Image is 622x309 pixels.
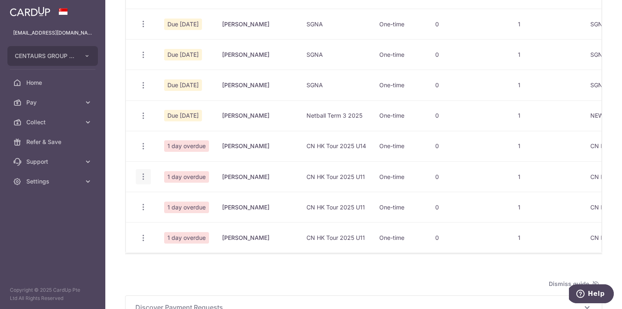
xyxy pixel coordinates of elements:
[26,118,81,126] span: Collect
[511,70,584,100] td: 1
[429,39,511,70] td: 0
[164,171,209,183] span: 1 day overdue
[429,100,511,131] td: 0
[300,192,373,222] td: CN HK Tour 2025 U11
[511,100,584,131] td: 1
[300,131,373,161] td: CN HK Tour 2025 U14
[216,131,300,161] td: [PERSON_NAME]
[429,131,511,161] td: 0
[19,6,36,13] span: Help
[511,222,584,253] td: 1
[300,39,373,70] td: SGNA
[13,29,92,37] p: [EMAIL_ADDRESS][DOMAIN_NAME]
[26,158,81,166] span: Support
[216,100,300,131] td: [PERSON_NAME]
[511,161,584,192] td: 1
[300,222,373,253] td: CN HK Tour 2025 U11
[429,222,511,253] td: 0
[164,110,202,121] span: Due [DATE]
[26,79,81,87] span: Home
[164,232,209,244] span: 1 day overdue
[216,222,300,253] td: [PERSON_NAME]
[216,70,300,100] td: [PERSON_NAME]
[164,202,209,213] span: 1 day overdue
[216,39,300,70] td: [PERSON_NAME]
[7,46,98,66] button: CENTAURS GROUP PRIVATE LIMITED
[164,79,202,91] span: Due [DATE]
[373,9,429,39] td: One-time
[373,70,429,100] td: One-time
[511,39,584,70] td: 1
[216,9,300,39] td: [PERSON_NAME]
[373,131,429,161] td: One-time
[300,161,373,192] td: CN HK Tour 2025 U11
[164,49,202,60] span: Due [DATE]
[300,100,373,131] td: Netball Term 3 2025
[429,9,511,39] td: 0
[373,192,429,222] td: One-time
[373,161,429,192] td: One-time
[300,9,373,39] td: SGNA
[429,70,511,100] td: 0
[26,177,81,186] span: Settings
[216,161,300,192] td: [PERSON_NAME]
[373,222,429,253] td: One-time
[511,131,584,161] td: 1
[164,140,209,152] span: 1 day overdue
[26,138,81,146] span: Refer & Save
[216,192,300,222] td: [PERSON_NAME]
[300,70,373,100] td: SGNA
[429,161,511,192] td: 0
[569,284,614,305] iframe: Opens a widget where you can find more information
[429,192,511,222] td: 0
[373,100,429,131] td: One-time
[15,52,76,60] span: CENTAURS GROUP PRIVATE LIMITED
[26,98,81,107] span: Pay
[373,39,429,70] td: One-time
[511,192,584,222] td: 1
[10,7,50,16] img: CardUp
[511,9,584,39] td: 1
[549,279,599,289] span: Dismiss guide
[164,19,202,30] span: Due [DATE]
